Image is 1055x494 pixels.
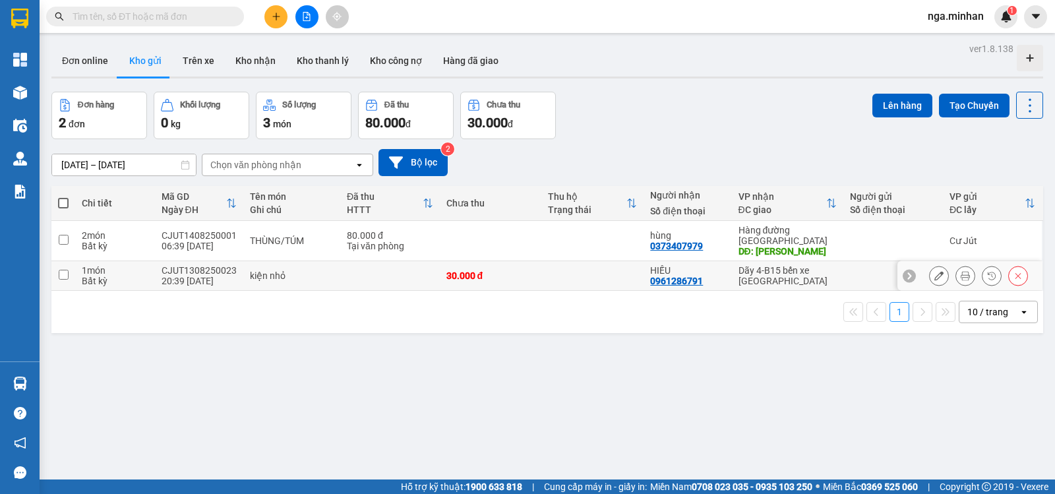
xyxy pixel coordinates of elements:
div: kiện nhỏ [250,270,334,281]
button: file-add [295,5,318,28]
button: Đã thu80.000đ [358,92,454,139]
button: Trên xe [172,45,225,77]
button: Đơn hàng2đơn [51,92,147,139]
div: 30.000 đ [446,270,535,281]
button: Tạo Chuyến [939,94,1010,117]
span: caret-down [1030,11,1042,22]
span: message [14,466,26,479]
span: 80.000 [365,115,406,131]
div: Ngày ĐH [162,204,226,215]
button: Kho nhận [225,45,286,77]
svg: open [1019,307,1029,317]
span: plus [272,12,281,21]
div: Cư Jút [950,235,1035,246]
span: 1 [1010,6,1014,15]
span: đ [406,119,411,129]
button: Số lượng3món [256,92,351,139]
div: Chưa thu [446,198,535,208]
div: Tạo kho hàng mới [1017,45,1043,71]
div: 10 / trang [967,305,1008,319]
sup: 2 [441,142,454,156]
div: HIẾU [650,265,725,276]
button: 1 [889,302,909,322]
div: Thu hộ [548,191,626,202]
div: ver 1.8.138 [969,42,1013,56]
div: hùng [86,43,220,59]
div: CJUT1408250001 [162,230,237,241]
img: warehouse-icon [13,152,27,166]
span: aim [332,12,342,21]
div: Cư Jút [11,11,76,27]
strong: 0369 525 060 [861,481,918,492]
img: warehouse-icon [13,86,27,100]
img: icon-new-feature [1000,11,1012,22]
span: Miền Bắc [823,479,918,494]
img: warehouse-icon [13,377,27,390]
div: 0961286791 [650,276,703,286]
svg: open [354,160,365,170]
button: Chưa thu30.000đ [460,92,556,139]
div: Ghi chú [250,204,334,215]
button: Kho thanh lý [286,45,359,77]
span: search [55,12,64,21]
span: ⚪️ [816,484,820,489]
div: 0373407979 [650,241,703,251]
span: file-add [302,12,311,21]
button: Khối lượng0kg [154,92,249,139]
button: Đơn online [51,45,119,77]
span: Cung cấp máy in - giấy in: [544,479,647,494]
div: VP nhận [738,191,827,202]
div: Đã thu [347,191,423,202]
div: Số điện thoại [650,206,725,216]
img: warehouse-icon [13,119,27,133]
img: logo-vxr [11,9,28,28]
div: 1 món [82,265,148,276]
div: Người nhận [650,190,725,201]
div: CJUT1308250023 [162,265,237,276]
div: Mã GD [162,191,226,202]
div: 80.000 đ [347,230,433,241]
div: Chưa thu [487,100,520,109]
button: aim [326,5,349,28]
div: Người gửi [850,191,936,202]
img: dashboard-icon [13,53,27,67]
div: Trạng thái [548,204,626,215]
span: question-circle [14,407,26,419]
button: Lên hàng [872,94,932,117]
div: 06:39 [DATE] [162,241,237,251]
span: | [928,479,930,494]
span: đơn [69,119,85,129]
button: Kho công nợ [359,45,433,77]
th: Toggle SortBy [155,186,243,221]
button: Bộ lọc [378,149,448,176]
span: DĐ: [86,84,105,98]
div: hùng [650,230,725,241]
div: Số lượng [282,100,316,109]
div: DĐ: HÒA LÂN [738,246,837,257]
span: Miền Nam [650,479,812,494]
div: Bất kỳ [82,241,148,251]
div: Hàng đường [GEOGRAPHIC_DATA] [86,11,220,43]
img: solution-icon [13,185,27,199]
th: Toggle SortBy [541,186,644,221]
div: ĐC giao [738,204,827,215]
strong: 1900 633 818 [466,481,522,492]
div: Tên món [250,191,334,202]
div: 20:39 [DATE] [162,276,237,286]
span: món [273,119,291,129]
sup: 1 [1008,6,1017,15]
span: Nhận: [86,13,117,26]
div: 0373407979 [86,59,220,77]
div: THÙNG/TÚM [250,235,334,246]
input: Tìm tên, số ĐT hoặc mã đơn [73,9,228,24]
button: plus [264,5,287,28]
div: Hàng đường [GEOGRAPHIC_DATA] [738,225,837,246]
div: VP gửi [950,191,1025,202]
span: 30.000 [467,115,508,131]
div: HTTT [347,204,423,215]
span: notification [14,437,26,449]
div: Chọn văn phòng nhận [210,158,301,171]
div: Đã thu [384,100,409,109]
div: 2 món [82,230,148,241]
input: Select a date range. [52,154,196,175]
